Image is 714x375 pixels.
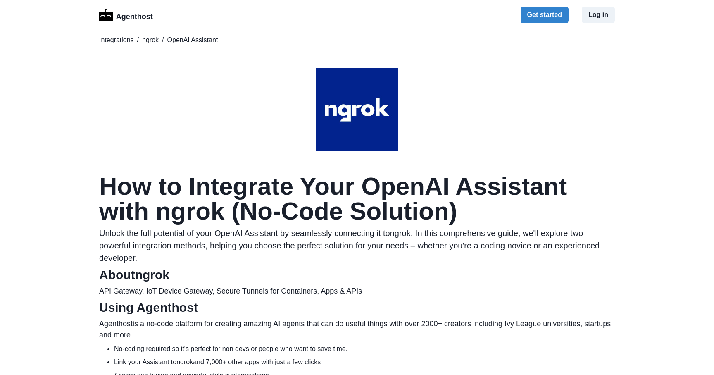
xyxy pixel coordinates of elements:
[137,35,139,45] span: /
[99,320,133,328] a: Agenthost
[99,35,615,45] nav: breadcrumb
[142,35,159,45] a: ngrok
[99,227,615,264] p: Unlock the full potential of your OpenAI Assistant by seamlessly connecting it to ngrok . In this...
[99,8,153,22] a: LogoAgenthost
[116,8,153,22] p: Agenthost
[99,9,113,21] img: Logo
[114,344,615,354] li: No-coding required so it's perfect for non devs or people who want to save time.
[99,268,615,282] h2: About ngrok
[521,7,569,23] button: Get started
[99,174,615,224] h1: How to Integrate Your OpenAI Assistant with ngrok (No-Code Solution)
[114,357,615,367] li: Link your Assistant to ngrok and 7,000+ other apps with just a few clicks
[99,286,615,297] p: API Gateway, IoT Device Gateway, Secure Tunnels for Containers, Apps & APIs
[162,35,164,45] span: /
[99,318,615,341] p: is a no-code platform for creating amazing AI agents that can do useful things with over 2000+ cr...
[316,68,398,151] img: ngrok logo for OpenAI Assistant integration
[99,300,615,315] h2: Using Agenthost
[167,35,218,45] span: OpenAI Assistant
[582,7,615,23] button: Log in
[99,35,134,45] a: Integrations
